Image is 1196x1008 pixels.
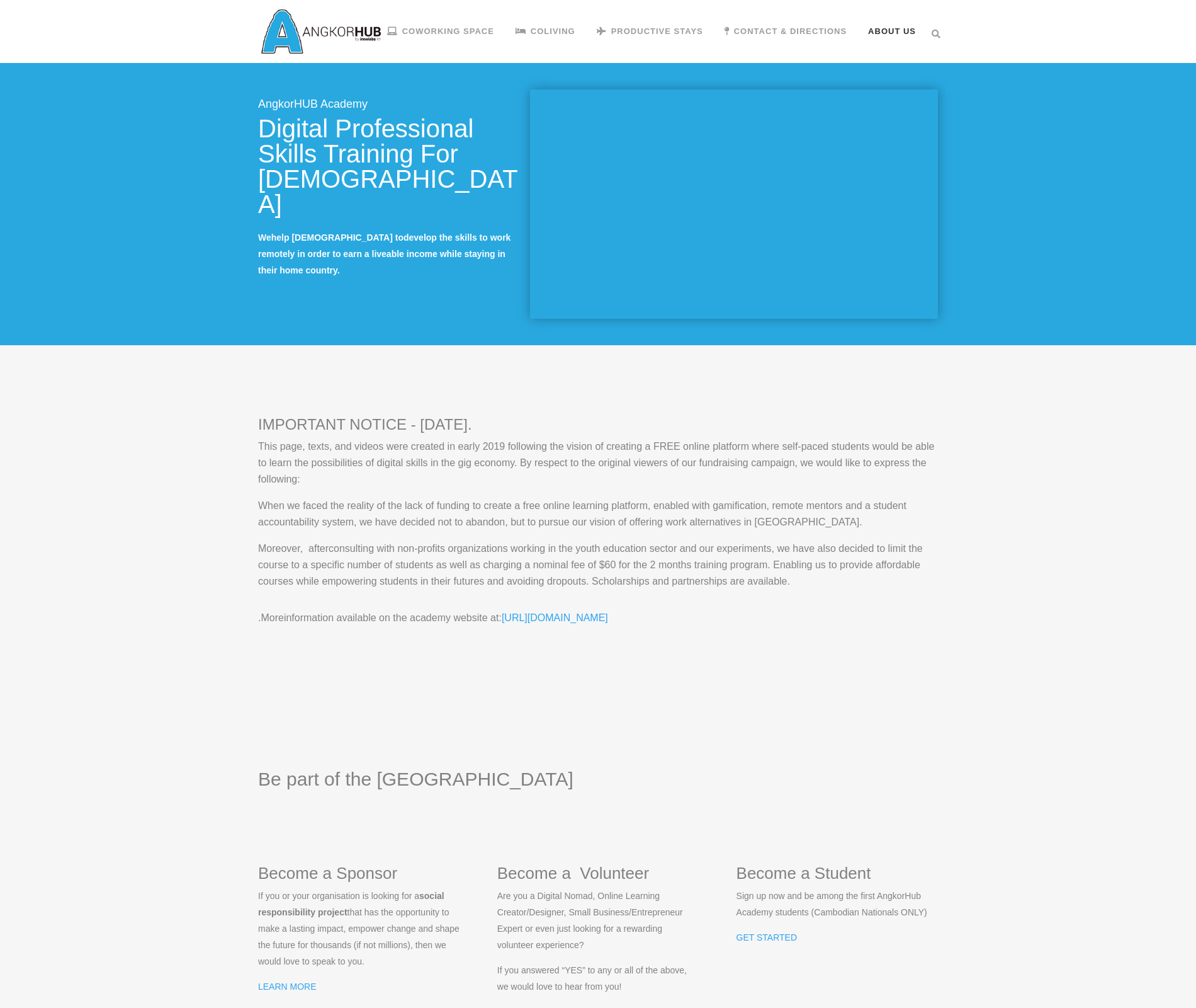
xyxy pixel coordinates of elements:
h1: Digital Professional Skills Training For [DEMOGRAPHIC_DATA] [258,116,524,223]
a: [URL][DOMAIN_NAME] [502,612,608,629]
a: GET STARTED [736,932,797,949]
span: help [DEMOGRAPHIC_DATA] to [271,232,403,243]
h4: AngkorHUB Academy [258,98,524,116]
span: Coliving [531,26,575,36]
p: Moreover, after [258,541,938,600]
span: When we faced the reality of the lack of funding to create a free online learning platform, enabl... [258,500,906,527]
span: Are you a Digital Nomad, Online Learning Creator/Designer, Small Business/Entrepreneur Expert or ... [497,891,683,950]
span: If you or your organisation is looking for a that has the opportunity to make a lasting impact, e... [258,891,460,966]
h1: Become a Volunteer [497,865,699,888]
span: Coworking Space [402,26,494,36]
span: We [258,232,271,243]
strong: develop the skills to work remotely in order to earn a liveable income while staying in their hom... [258,232,511,275]
span: If you answered “YES” to any or all of the above, we would love to hear from you! [497,965,687,992]
span: consulting with non-profits organizations working in the youth education sector and our experimen... [258,543,923,587]
h1: Become a Sponsor [258,865,460,888]
span: Productive Stays [611,26,703,36]
h1: Be part of the [GEOGRAPHIC_DATA] [258,770,938,795]
span: information available on the academy website at: [284,612,502,623]
a: LEARN MORE [258,982,317,998]
h1: Become a Student [736,865,938,888]
span: This page, texts, and videos were created in early 2019 following the vision of creating a FREE o... [258,441,934,484]
span: Sign up now and be among the first AngkorHub Academy students (Cambodian Nationals ONLY) [736,891,927,917]
iframe: AngkorHUB Academy - How digital skills can empower a generation [530,89,938,319]
span: About us [868,26,916,36]
h2: IMPORTANT NOTICE - [DATE]. [258,417,938,438]
span: Contact & Directions [734,26,847,36]
span: .More [258,612,284,623]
